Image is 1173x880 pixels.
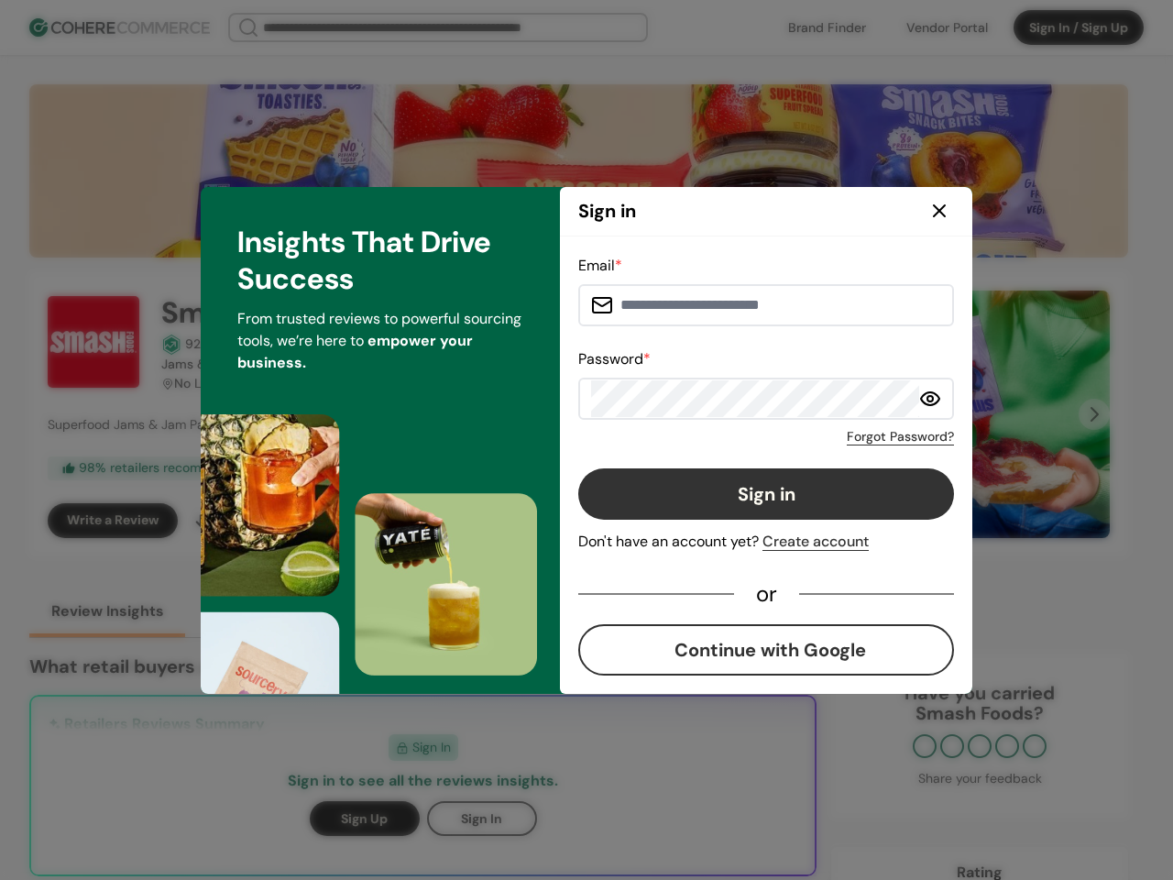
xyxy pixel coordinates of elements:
div: or [734,586,799,602]
span: empower your business. [237,331,473,372]
label: Email [578,256,622,275]
div: Create account [762,531,869,553]
div: Don't have an account yet? [578,531,954,553]
label: Password [578,349,651,368]
h3: Insights That Drive Success [237,224,523,297]
button: Continue with Google [578,624,954,676]
button: Sign in [578,468,954,520]
a: Forgot Password? [847,427,954,446]
p: From trusted reviews to powerful sourcing tools, we’re here to [237,308,523,374]
h2: Sign in [578,197,636,225]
